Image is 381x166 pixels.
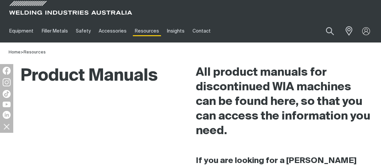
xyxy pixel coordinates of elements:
[196,65,372,138] h2: All product manuals for discontinued WIA machines can be found here, so that you can access the i...
[9,65,158,87] h1: Product Manuals
[163,20,189,42] a: Insights
[5,20,283,42] nav: Main
[9,50,21,54] a: Home
[37,20,72,42] a: Filler Metals
[310,23,341,39] input: Product name or item number...
[3,90,11,98] img: TikTok
[189,20,215,42] a: Contact
[3,102,11,107] img: YouTube
[3,111,11,119] img: LinkedIn
[131,20,163,42] a: Resources
[1,121,12,132] img: hide socials
[21,50,24,54] span: >
[72,20,95,42] a: Safety
[3,78,11,86] img: Instagram
[95,20,131,42] a: Accessories
[3,67,11,75] img: Facebook
[5,20,37,42] a: Equipment
[319,23,341,39] button: Search products
[24,50,46,54] a: Resources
